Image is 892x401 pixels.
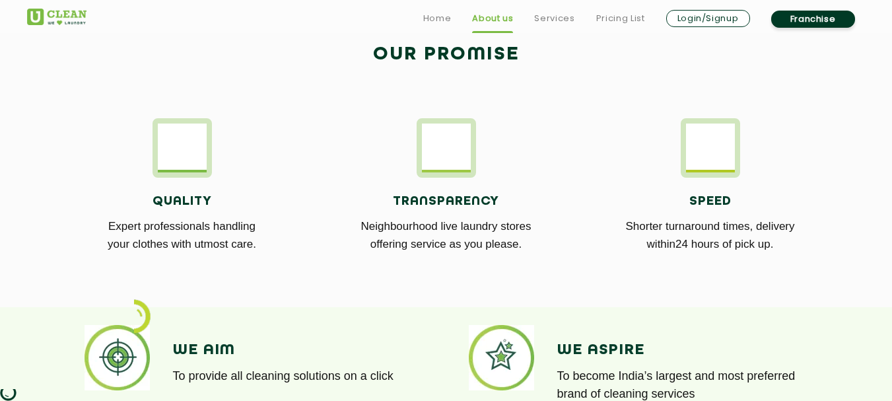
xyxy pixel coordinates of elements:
[324,217,568,253] p: Neighbourhood live laundry stores offering service as you please.
[588,194,833,209] h4: Speed
[771,11,855,28] a: Franchise
[469,325,534,390] img: promise_icon_5_11zon.webp
[85,325,150,390] img: promise_icon_4_11zon.webp
[27,39,866,71] h2: Our Promise
[423,11,452,26] a: Home
[60,217,304,253] p: Expert professionals handling your clothes with utmost care.
[60,194,304,209] h4: Quality
[596,11,645,26] a: Pricing List
[173,367,427,385] p: To provide all cleaning solutions on a click
[158,124,207,169] img: Laundry
[27,9,86,25] img: UClean Laundry and Dry Cleaning
[666,10,750,27] a: Login/Signup
[557,342,811,359] h4: We Aspire
[588,217,833,253] p: Shorter turnaround times, delivery within24 hours of pick up.
[472,11,513,26] a: About us
[324,194,568,209] h4: Transparency
[173,342,427,359] h4: We Aim
[134,299,151,334] img: icon_2.png
[422,124,471,169] img: promise_icon_2_11zon.webp
[686,124,735,169] img: promise_icon_3_11zon.webp
[534,11,574,26] a: Services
